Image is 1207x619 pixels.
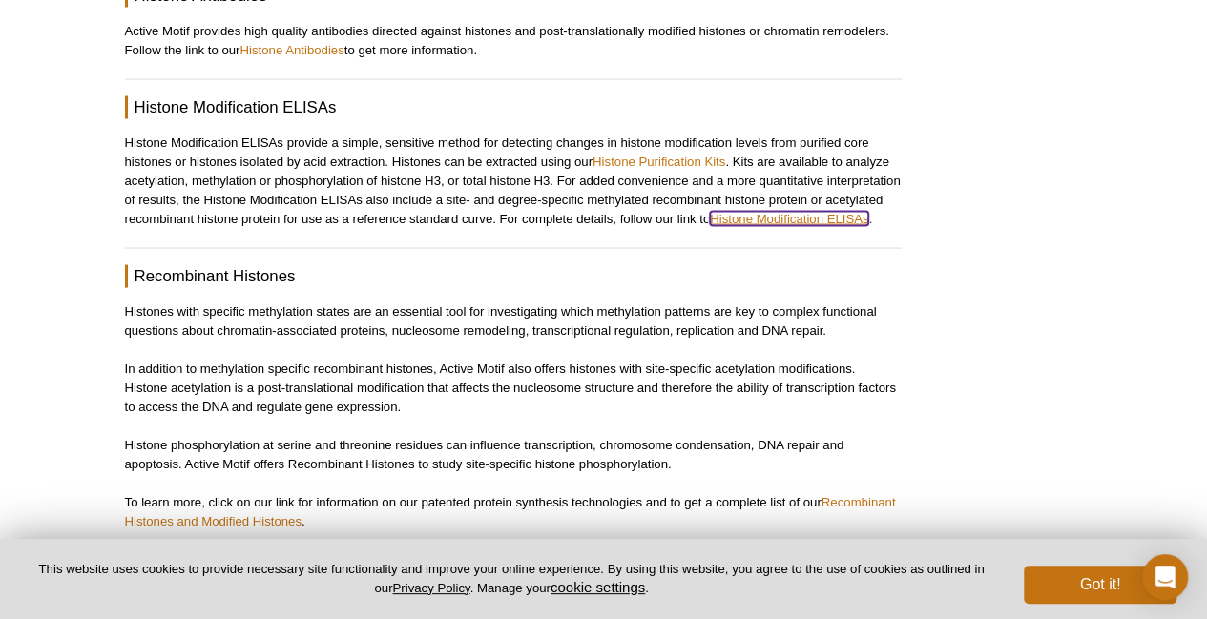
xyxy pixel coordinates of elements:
p: In addition to methylation specific recombinant histones, Active Motif also offers histones with ... [125,360,902,417]
button: cookie settings [551,579,645,595]
a: Recombinant Histones and Modified Histones [125,495,896,528]
h3: Histone Modification ELISAs [125,96,902,119]
a: Histone Purification Kits [593,155,725,169]
p: Histone phosphorylation at serine and threonine residues can influence transcription, chromosome ... [125,436,902,474]
p: Active Motif provides high quality antibodies directed against histones and post-translationally ... [125,22,902,60]
p: Histones with specific methylation states are an essential tool for investigating which methylati... [125,302,902,340]
p: This website uses cookies to provide necessary site functionality and improve your online experie... [31,561,992,597]
a: Histone Antibodies [239,43,343,57]
div: Open Intercom Messenger [1142,554,1188,600]
a: Histone Modification ELISAs [710,212,868,226]
a: Privacy Policy [392,581,469,595]
p: Histone Modification ELISAs provide a simple, sensitive method for detecting changes in histone m... [125,134,902,229]
h3: Recombinant Histones [125,265,902,288]
p: To learn more, click on our link for information on our patented protein synthesis technologies a... [125,493,902,531]
button: Got it! [1024,566,1176,604]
